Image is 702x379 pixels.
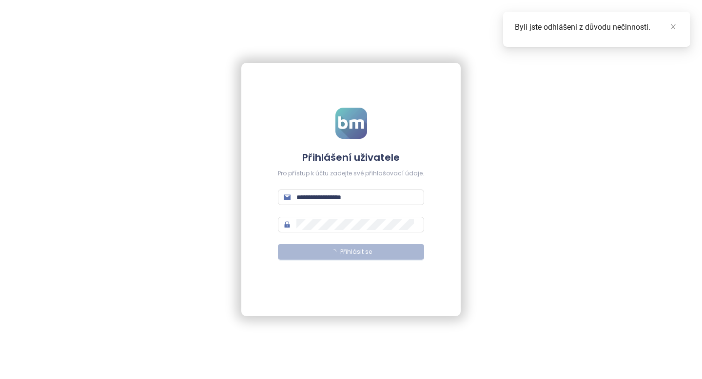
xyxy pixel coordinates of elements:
[278,151,424,164] h4: Přihlášení uživatele
[284,194,291,201] span: mail
[335,108,367,139] img: logo
[340,247,372,257] span: Přihlásit se
[278,169,424,178] div: Pro přístup k účtu zadejte své přihlašovací údaje.
[284,221,291,228] span: lock
[278,244,424,260] button: Přihlásit se
[515,21,679,33] div: Byli jste odhlášeni z důvodu nečinnosti.
[331,249,336,255] span: loading
[670,23,677,30] span: close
